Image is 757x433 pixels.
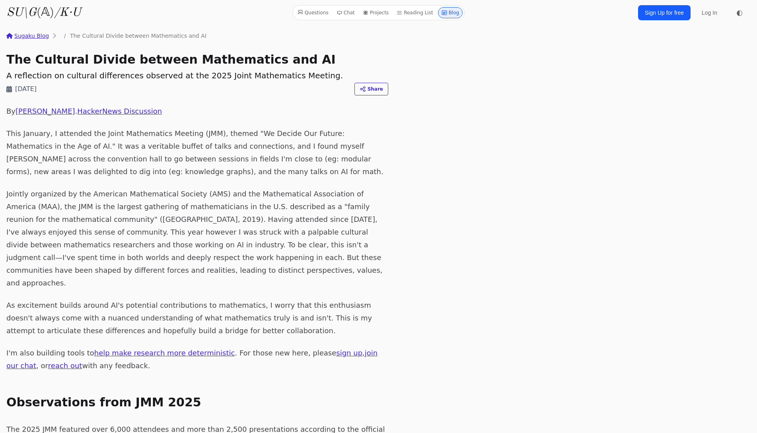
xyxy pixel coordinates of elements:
[6,6,81,20] a: SU\G(𝔸)/K·U
[638,5,691,20] a: Sign Up for free
[6,188,388,289] p: Jointly organized by the American Mathematical Society (AMS) and the Mathematical Association of ...
[16,107,75,115] a: [PERSON_NAME]
[48,361,82,370] a: reach out
[393,7,436,18] a: Reading List
[336,349,362,357] a: sign up
[6,349,378,370] a: join our chat
[736,9,743,16] span: ◐
[6,299,388,337] p: As excitement builds around AI's potential contributions to mathematics, I worry that this enthus...
[732,5,747,21] button: ◐
[94,349,235,357] a: help make research more deterministic
[6,70,388,81] h2: A reflection on cultural differences observed at the 2025 Joint Mathematics Meeting.
[368,85,383,93] span: Share
[294,7,332,18] a: Questions
[697,6,722,20] a: Log In
[6,52,388,67] h1: The Cultural Divide between Mathematics and AI
[6,347,388,372] p: I'm also building tools to . For those new here, please , , or with any feedback.
[6,105,388,118] p: By .
[6,127,388,178] p: This January, I attended the Joint Mathematics Meeting (JMM), themed "We Decide Our Future: Mathe...
[54,7,81,19] i: /K·U
[6,394,388,410] h2: Observations from JMM 2025
[6,32,49,40] a: Sugaku Blog
[6,7,37,19] i: SU\G
[360,7,392,18] a: Projects
[6,32,388,40] nav: breadcrumbs
[438,7,463,18] a: Blog
[77,107,162,115] a: HackerNews Discussion
[60,32,206,40] li: The Cultural Divide between Mathematics and AI
[15,84,37,94] time: [DATE]
[333,7,358,18] a: Chat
